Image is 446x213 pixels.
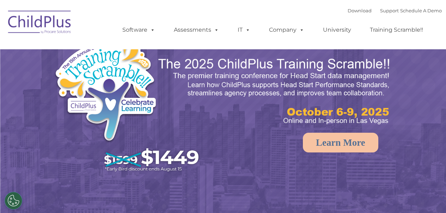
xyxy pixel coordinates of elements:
[115,23,162,37] a: Software
[167,23,226,37] a: Assessments
[363,23,430,37] a: Training Scramble!!
[380,8,399,13] a: Support
[348,8,372,13] a: Download
[316,23,358,37] a: University
[262,23,311,37] a: Company
[348,8,442,13] font: |
[5,6,75,41] img: ChildPlus by Procare Solutions
[231,23,257,37] a: IT
[303,133,378,152] a: Learn More
[400,8,442,13] a: Schedule A Demo
[5,192,22,209] button: Cookies Settings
